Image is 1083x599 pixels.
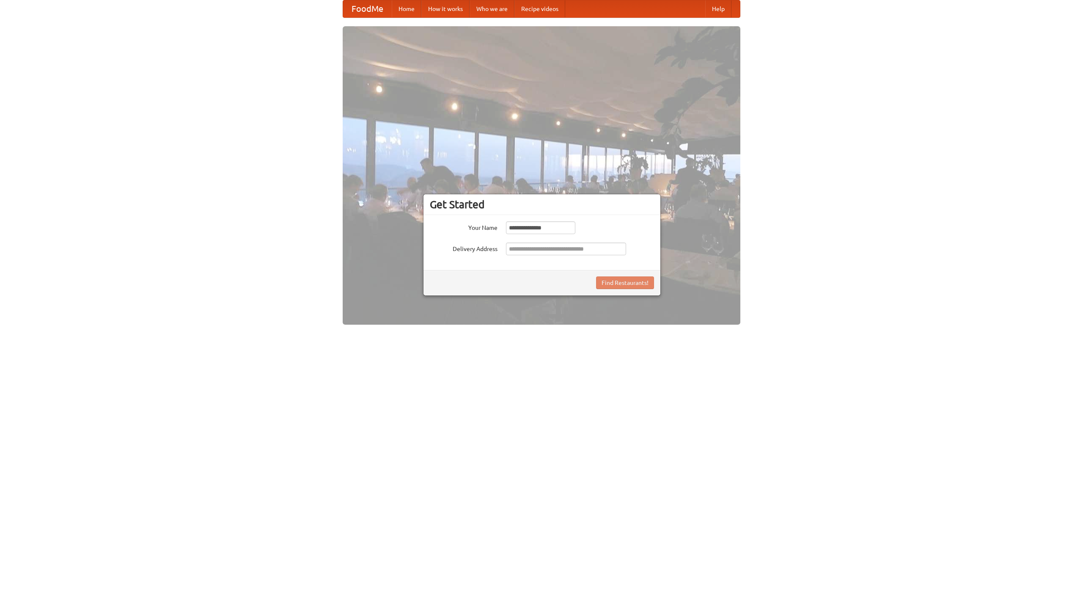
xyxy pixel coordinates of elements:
a: Home [392,0,421,17]
h3: Get Started [430,198,654,211]
a: Help [705,0,731,17]
label: Your Name [430,221,498,232]
label: Delivery Address [430,243,498,253]
a: Who we are [470,0,514,17]
a: FoodMe [343,0,392,17]
a: Recipe videos [514,0,565,17]
button: Find Restaurants! [596,276,654,289]
a: How it works [421,0,470,17]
